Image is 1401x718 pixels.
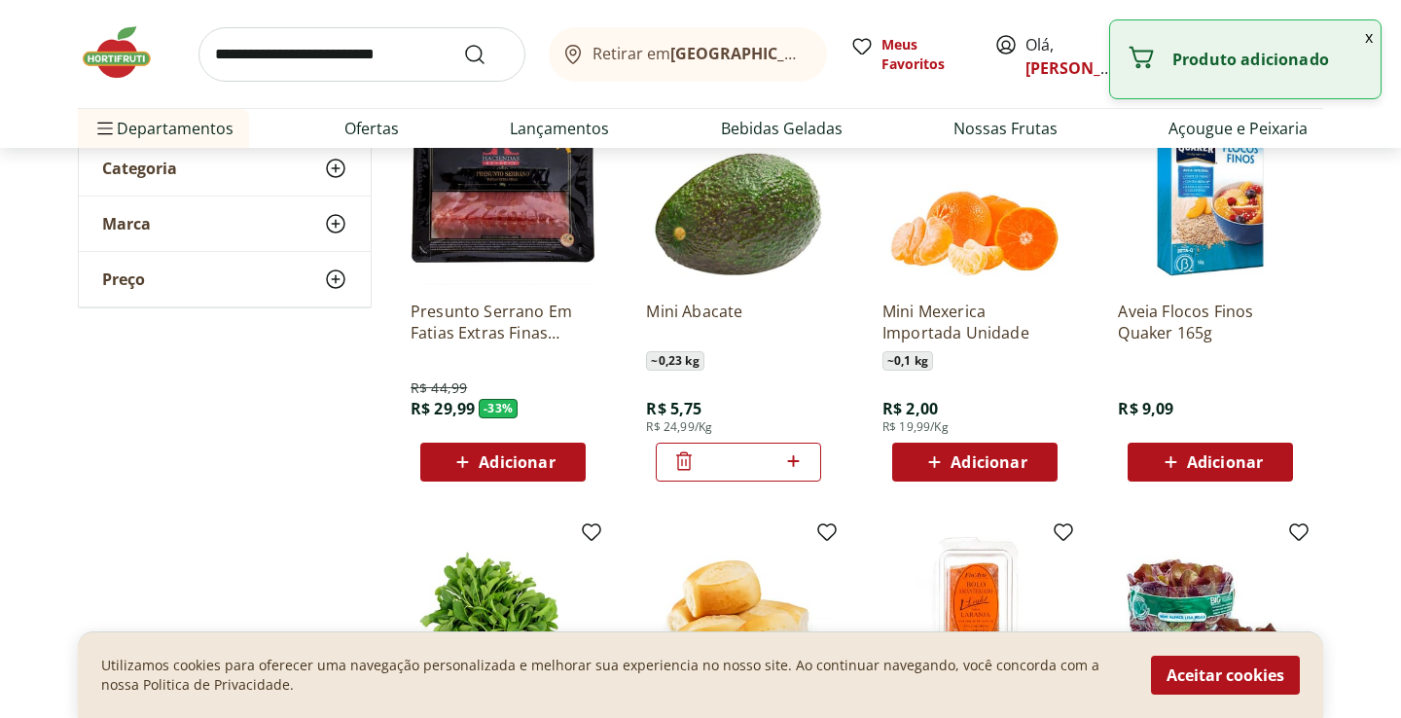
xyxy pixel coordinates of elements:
[882,528,1067,713] img: Bolo Amanteigado De Laranja Zero Açúcar Fin'Arte 250G
[102,214,151,233] span: Marca
[1128,443,1293,482] button: Adicionar
[102,269,145,289] span: Preço
[646,301,831,343] a: Mini Abacate
[78,23,175,82] img: Hortifruti
[79,252,371,306] button: Preço
[882,351,933,371] span: ~ 0,1 kg
[882,398,938,419] span: R$ 2,00
[1151,656,1300,695] button: Aceitar cookies
[93,105,233,152] span: Departamentos
[670,43,998,64] b: [GEOGRAPHIC_DATA]/[GEOGRAPHIC_DATA]
[1118,528,1303,713] img: MINI ALFACE LISA ROXA HIDROSOL
[1168,117,1308,140] a: Açougue e Peixaria
[646,351,703,371] span: ~ 0,23 kg
[1187,454,1263,470] span: Adicionar
[549,27,827,82] button: Retirar em[GEOGRAPHIC_DATA]/[GEOGRAPHIC_DATA]
[1118,100,1303,285] img: Aveia Flocos Finos Quaker 165g
[953,117,1058,140] a: Nossas Frutas
[1118,398,1173,419] span: R$ 9,09
[881,35,971,74] span: Meus Favoritos
[646,528,831,713] img: Mini Pão Francês Kg
[463,43,510,66] button: Submit Search
[79,141,371,196] button: Categoria
[411,301,595,343] a: Presunto Serrano Em Fatias Extras Finas Haciendas Reserva Pacote 100G
[646,100,831,285] img: Mini Abacate
[411,398,475,419] span: R$ 29,99
[420,443,586,482] button: Adicionar
[93,105,117,152] button: Menu
[721,117,843,140] a: Bebidas Geladas
[102,159,177,178] span: Categoria
[479,399,518,418] span: - 33 %
[1357,20,1381,54] button: Fechar notificação
[951,454,1026,470] span: Adicionar
[510,117,609,140] a: Lançamentos
[101,656,1128,695] p: Utilizamos cookies para oferecer uma navegação personalizada e melhorar sua experiencia no nosso ...
[882,301,1067,343] a: Mini Mexerica Importada Unidade
[892,443,1058,482] button: Adicionar
[1118,301,1303,343] a: Aveia Flocos Finos Quaker 165g
[1025,57,1152,79] a: [PERSON_NAME]
[411,378,467,398] span: R$ 44,99
[411,100,595,285] img: Presunto Serrano Em Fatias Extras Finas Haciendas Reserva Pacote 100G
[344,117,399,140] a: Ofertas
[646,419,712,435] span: R$ 24,99/Kg
[593,45,808,62] span: Retirar em
[1172,50,1365,69] p: Produto adicionado
[198,27,525,82] input: search
[479,454,555,470] span: Adicionar
[79,197,371,251] button: Marca
[882,100,1067,285] img: Mini Mexerica Importada Unidade
[1025,33,1112,80] span: Olá,
[411,528,595,713] img: Mini Rúcula Higienizada Hidrosol 170g
[850,35,971,74] a: Meus Favoritos
[882,419,949,435] span: R$ 19,99/Kg
[646,398,701,419] span: R$ 5,75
